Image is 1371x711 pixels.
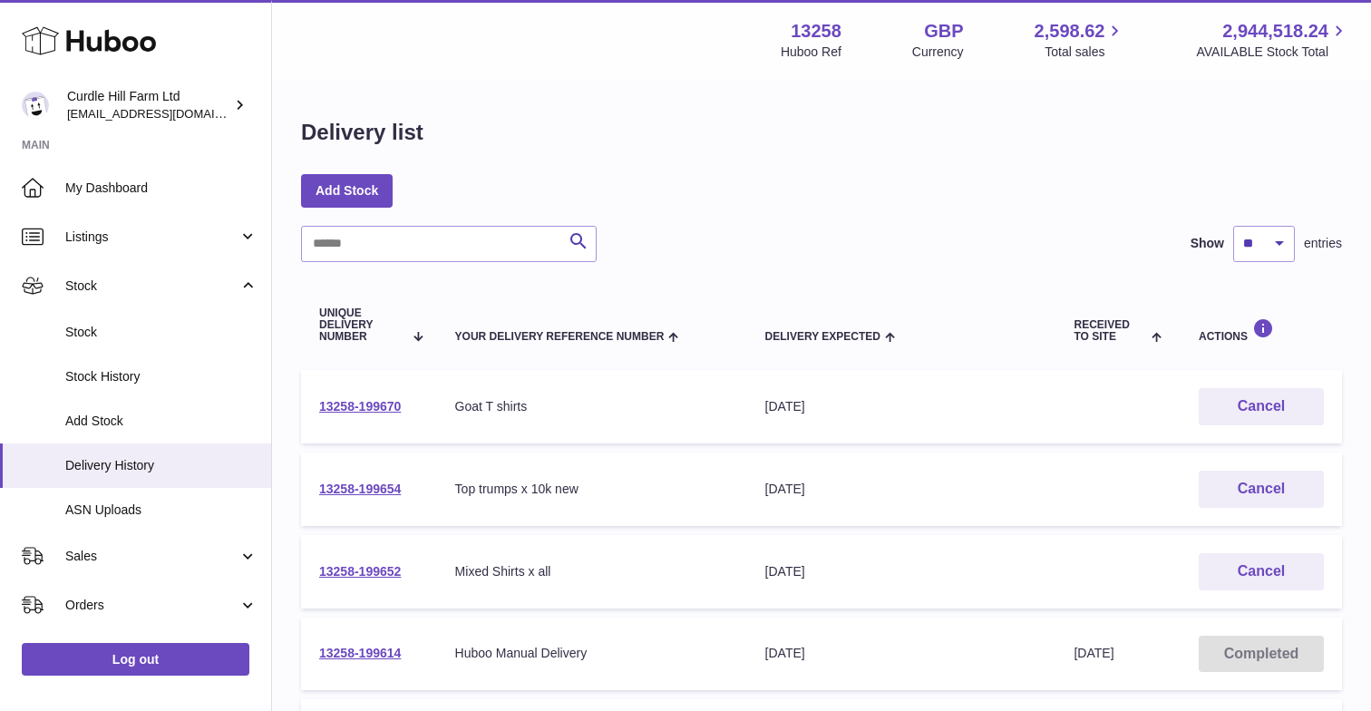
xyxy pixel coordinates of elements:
span: Stock [65,324,258,341]
h1: Delivery list [301,118,423,147]
a: 2,944,518.24 AVAILABLE Stock Total [1196,19,1349,61]
span: 2,598.62 [1035,19,1105,44]
span: Total sales [1045,44,1125,61]
div: [DATE] [765,563,1038,580]
div: [DATE] [765,481,1038,498]
span: Delivery History [65,457,258,474]
strong: 13258 [791,19,841,44]
label: Show [1191,235,1224,252]
span: My Dashboard [65,180,258,197]
span: Listings [65,229,238,246]
a: 13258-199652 [319,564,401,579]
a: Log out [22,643,249,676]
span: Add Stock [65,413,258,430]
span: AVAILABLE Stock Total [1196,44,1349,61]
span: Sales [65,548,238,565]
a: 13258-199670 [319,399,401,414]
div: Huboo Ref [781,44,841,61]
div: Mixed Shirts x all [455,563,729,580]
span: ASN Uploads [65,502,258,519]
button: Cancel [1199,471,1324,508]
div: Goat T shirts [455,398,729,415]
div: Top trumps x 10k new [455,481,729,498]
span: [DATE] [1074,646,1113,660]
span: Your Delivery Reference Number [455,331,665,343]
span: Unique Delivery Number [319,307,403,344]
button: Cancel [1199,553,1324,590]
span: Stock History [65,368,258,385]
img: will@diddlysquatfarmshop.com [22,92,49,119]
span: Orders [65,597,238,614]
a: 13258-199654 [319,482,401,496]
a: 13258-199614 [319,646,401,660]
span: Delivery Expected [765,331,880,343]
div: [DATE] [765,645,1038,662]
strong: GBP [924,19,963,44]
span: [EMAIL_ADDRESS][DOMAIN_NAME] [67,106,267,121]
div: [DATE] [765,398,1038,415]
button: Cancel [1199,388,1324,425]
span: Stock [65,278,238,295]
div: Huboo Manual Delivery [455,645,729,662]
span: entries [1304,235,1342,252]
div: Actions [1199,318,1324,343]
a: Add Stock [301,174,393,207]
span: Received to Site [1074,319,1146,343]
a: 2,598.62 Total sales [1035,19,1126,61]
div: Curdle Hill Farm Ltd [67,88,230,122]
span: 2,944,518.24 [1222,19,1328,44]
div: Currency [912,44,964,61]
